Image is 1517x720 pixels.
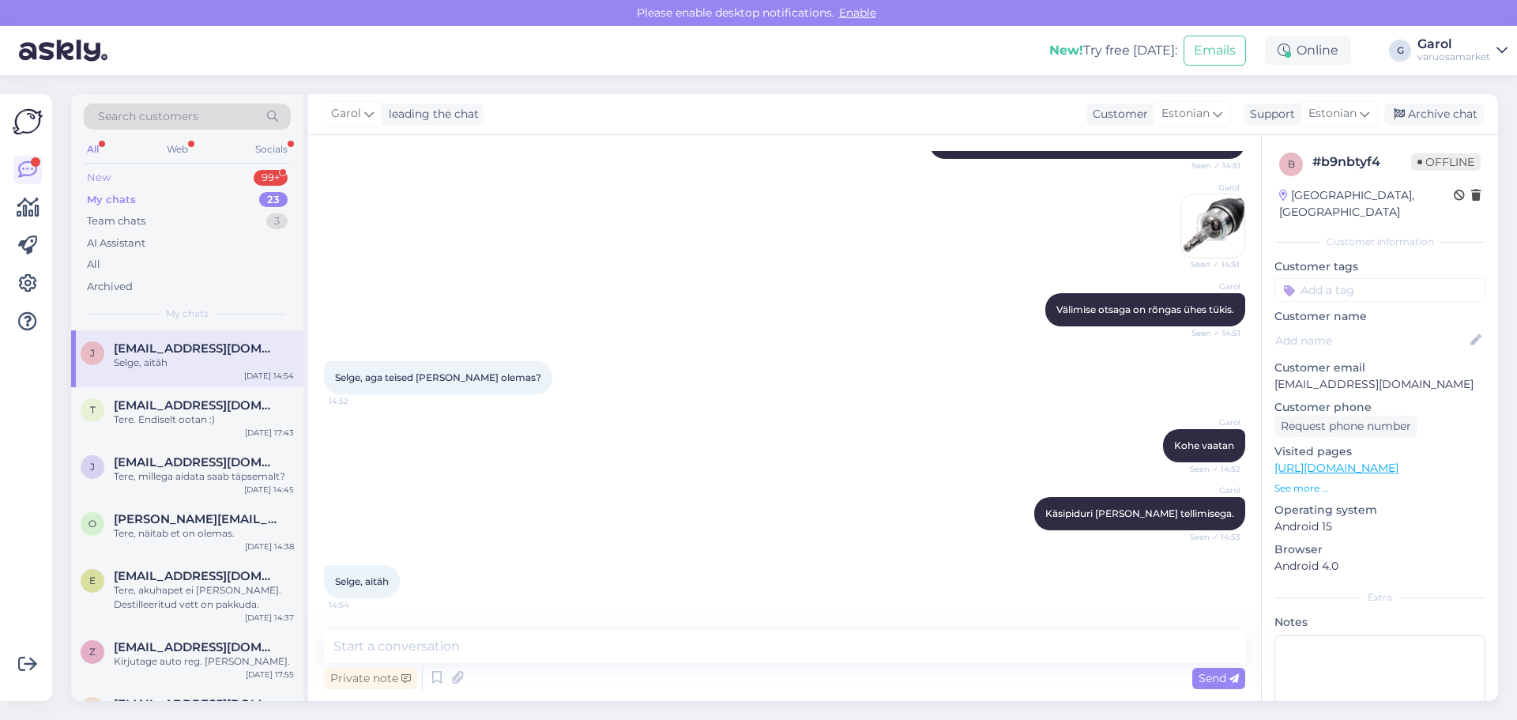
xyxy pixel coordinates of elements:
img: Attachment [1181,194,1244,258]
span: Selge, aitäh [335,575,389,587]
span: Enable [834,6,881,20]
div: Archive chat [1384,104,1484,125]
div: leading the chat [382,106,479,123]
span: Garol [1180,182,1240,194]
span: Seen ✓ 14:51 [1181,327,1240,339]
div: [GEOGRAPHIC_DATA], [GEOGRAPHIC_DATA] [1279,187,1454,221]
div: [DATE] 14:45 [244,484,294,496]
a: Garolvaruosamarket [1417,38,1508,63]
div: Team chats [87,213,145,229]
div: # b9nbtyf4 [1312,153,1411,172]
span: Seen ✓ 14:51 [1180,258,1240,270]
div: Customer information [1274,235,1485,249]
div: New [87,170,111,186]
p: [EMAIL_ADDRESS][DOMAIN_NAME] [1274,376,1485,393]
div: Tere, näitab et on olemas. [114,526,294,541]
div: 3 [266,213,288,229]
div: All [87,257,100,273]
p: Android 15 [1274,518,1485,535]
div: [DATE] 14:38 [245,541,294,552]
span: j [90,461,95,473]
span: t [90,404,96,416]
div: All [84,139,102,160]
div: [DATE] 17:43 [245,427,294,439]
span: Seen ✓ 14:51 [1181,160,1240,172]
p: Operating system [1274,502,1485,518]
div: [DATE] 17:55 [246,669,294,680]
span: Estonian [1161,105,1210,123]
span: Estonian [1308,105,1357,123]
span: onopa.raido@gmail.com [114,512,278,526]
span: vlad486@hotmail.com [114,697,278,711]
p: Customer name [1274,308,1485,325]
span: Garol [1181,417,1240,428]
span: jaan.oovel@gmail.com [114,455,278,469]
div: [DATE] 14:37 [245,612,294,624]
span: Seen ✓ 14:52 [1181,463,1240,475]
span: Zola.zola1@gmail.com [114,640,278,654]
span: Selge, aga teised [PERSON_NAME] olemas? [335,371,541,383]
div: Tere. Endiselt ootan :) [114,413,294,427]
div: 23 [259,192,288,208]
span: Käsipiduri [PERSON_NAME] tellimisega. [1045,507,1234,519]
span: j [90,347,95,359]
div: Web [164,139,191,160]
b: New! [1049,43,1083,58]
p: Customer phone [1274,399,1485,416]
span: 14:52 [329,395,388,407]
div: Private note [324,668,417,689]
span: Garol [1181,281,1240,292]
p: Customer tags [1274,258,1485,275]
span: Garol [331,105,361,123]
span: Garol [1181,484,1240,496]
span: Offline [1411,153,1481,171]
span: janeniklus13@gmail.com [114,341,278,356]
input: Add a tag [1274,278,1485,302]
div: My chats [87,192,136,208]
p: Customer email [1274,360,1485,376]
div: Tere, akuhapet ei [PERSON_NAME]. Destilleeritud vett on pakkuda. [114,583,294,612]
div: [DATE] 14:54 [244,370,294,382]
span: Send [1199,671,1239,685]
div: Customer [1086,106,1148,123]
span: Search customers [98,108,198,125]
div: AI Assistant [87,236,145,251]
div: Online [1265,36,1351,65]
a: [URL][DOMAIN_NAME] [1274,461,1398,475]
img: Askly Logo [13,107,43,137]
p: Browser [1274,541,1485,558]
span: Kohe vaatan [1174,439,1234,451]
p: See more ... [1274,481,1485,496]
p: Visited pages [1274,443,1485,460]
p: Android 4.0 [1274,558,1485,575]
div: G [1389,40,1411,62]
div: 99+ [254,170,288,186]
div: Tere, millega aidata saab täpsemalt? [114,469,294,484]
input: Add name [1275,332,1467,349]
span: Z [89,646,96,658]
span: 14:54 [329,599,388,611]
div: Socials [252,139,291,160]
div: Try free [DATE]: [1049,41,1177,60]
span: Seen ✓ 14:53 [1181,531,1240,543]
div: Request phone number [1274,416,1417,437]
span: toomaskaljurand26@gmail.com [114,398,278,413]
div: Garol [1417,38,1490,51]
div: Extra [1274,590,1485,605]
div: varuosamarket [1417,51,1490,63]
span: Välimise otsaga on rõngas ühes tükis. [1056,303,1234,315]
span: eliisasillaste@gmail.com [114,569,278,583]
div: Archived [87,279,133,295]
span: b [1288,158,1295,170]
div: Support [1244,106,1295,123]
span: o [88,518,96,530]
p: Notes [1274,614,1485,631]
button: Emails [1184,36,1246,66]
div: Selge, aitäh [114,356,294,370]
span: My chats [166,307,209,321]
span: e [89,575,96,586]
div: Kirjutage auto reg. [PERSON_NAME]. [114,654,294,669]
